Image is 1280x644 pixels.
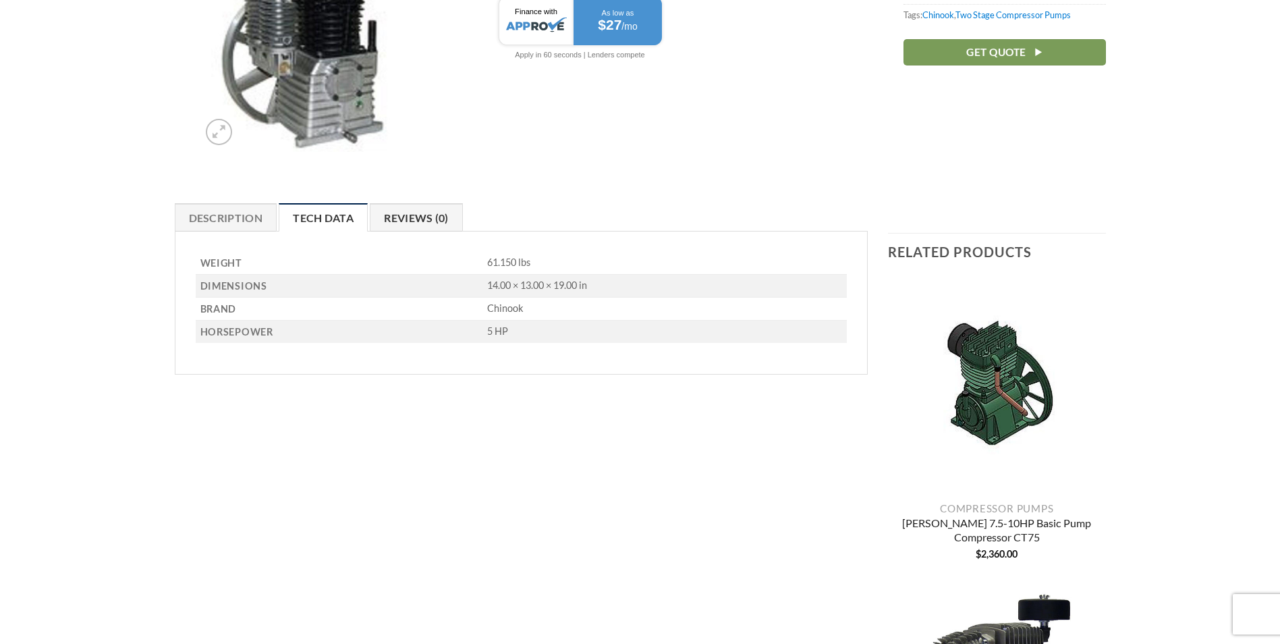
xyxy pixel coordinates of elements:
[482,252,847,275] td: 61.150 lbs
[196,252,847,343] table: Product Details
[888,234,1106,270] h3: Related products
[903,39,1106,65] a: Get Quote
[487,302,847,315] p: Chinook
[888,277,1106,495] img: Curtis 7.5HP Basic Pump Compressor CT75
[196,252,483,275] th: Weight
[370,203,463,232] a: Reviews (0)
[196,275,483,298] th: Dimensions
[955,9,1071,20] a: Two Stage Compressor Pumps
[903,4,1106,25] span: Tags: ,
[922,9,954,20] a: Chinook
[888,516,1106,547] a: [PERSON_NAME] 7.5-10HP Basic Pump Compressor CT75
[976,548,981,560] span: $
[888,502,1106,514] p: Compressor Pumps
[976,548,1018,560] bdi: 2,360.00
[175,203,277,232] a: Description
[196,321,483,343] th: Horsepower
[196,298,483,321] th: Brand
[966,44,1026,61] span: Get Quote
[482,275,847,298] td: 14.00 × 13.00 × 19.00 in
[279,203,368,232] a: Tech Data
[487,325,847,338] p: 5 HP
